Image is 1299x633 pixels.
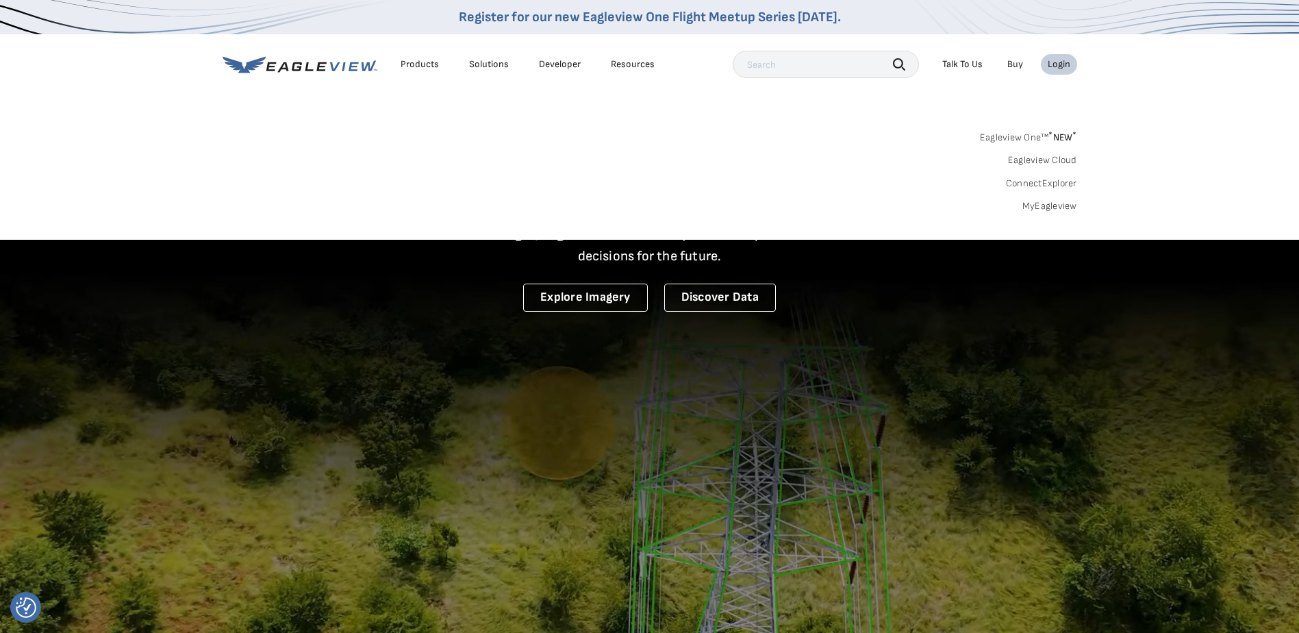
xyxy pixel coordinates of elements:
[664,284,776,312] a: Discover Data
[16,597,36,618] img: Revisit consent button
[1048,132,1076,143] span: NEW
[1008,154,1077,166] a: Eagleview Cloud
[539,58,581,71] a: Developer
[942,58,983,71] div: Talk To Us
[980,127,1077,143] a: Eagleview One™*NEW*
[611,58,655,71] div: Resources
[1048,58,1070,71] div: Login
[1022,200,1077,212] a: MyEagleview
[401,58,439,71] div: Products
[469,58,509,71] div: Solutions
[459,9,841,25] a: Register for our new Eagleview One Flight Meetup Series [DATE].
[1006,177,1077,190] a: ConnectExplorer
[16,597,36,618] button: Consent Preferences
[733,51,919,78] input: Search
[523,284,648,312] a: Explore Imagery
[1007,58,1023,71] a: Buy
